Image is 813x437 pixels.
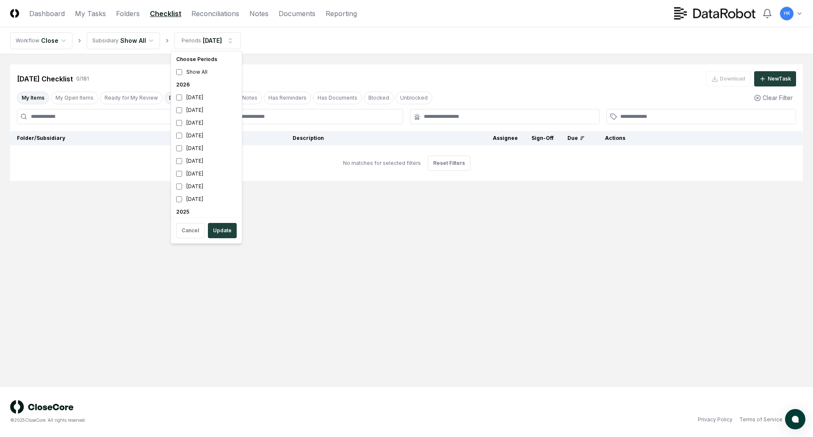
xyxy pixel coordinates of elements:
button: Update [208,223,237,238]
div: [DATE] [173,180,240,193]
div: [DATE] [173,129,240,142]
div: [DATE] [173,142,240,155]
div: Choose Periods [173,53,240,66]
div: [DATE] [173,193,240,206]
div: [DATE] [173,104,240,117]
div: Show All [173,66,240,78]
div: [DATE] [173,117,240,129]
div: 2025 [173,206,240,218]
div: [DATE] [173,167,240,180]
div: [DATE] [173,155,240,167]
div: 2026 [173,78,240,91]
button: Cancel [176,223,205,238]
div: [DATE] [173,91,240,104]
